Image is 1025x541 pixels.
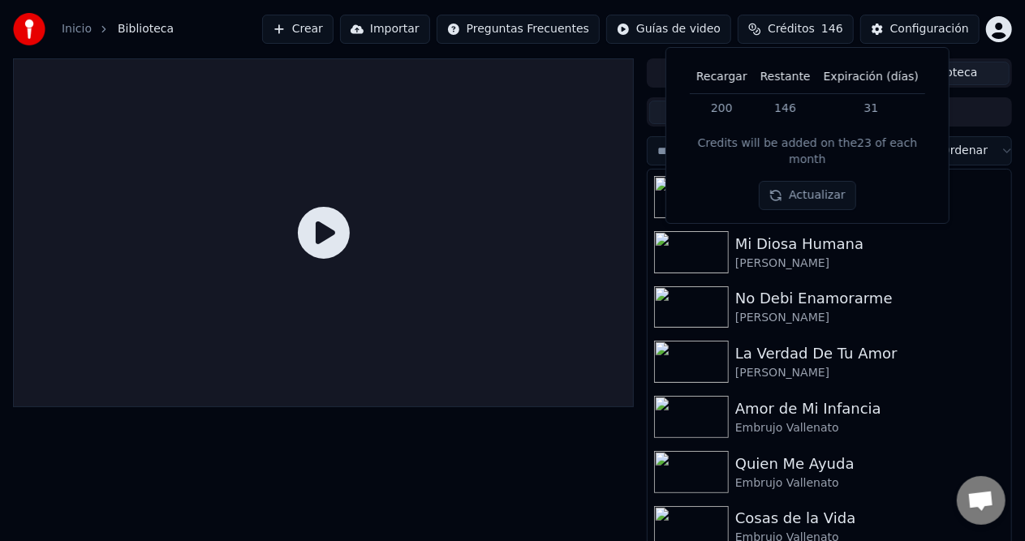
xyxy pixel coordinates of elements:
[62,21,174,37] nav: breadcrumb
[957,476,1006,525] div: Chat abierto
[821,21,843,37] span: 146
[735,507,1005,530] div: Cosas de la Vida
[690,61,754,93] th: Recargar
[860,15,980,44] button: Configuración
[817,93,925,122] td: 31
[649,101,829,124] button: Canciones
[768,21,815,37] span: Créditos
[735,453,1005,475] div: Quien Me Ayuda
[738,15,854,44] button: Créditos146
[679,135,936,168] div: Credits will be added on the 23 of each month
[735,342,1005,365] div: La Verdad De Tu Amor
[735,233,1005,255] div: Mi Diosa Humana
[62,21,92,37] a: Inicio
[690,93,754,122] td: 200
[735,287,1005,310] div: No Debi Enamorarme
[437,15,600,44] button: Preguntas Frecuentes
[262,15,334,44] button: Crear
[735,255,1005,272] div: [PERSON_NAME]
[735,365,1005,381] div: [PERSON_NAME]
[754,61,817,93] th: Restante
[754,93,817,122] td: 146
[889,62,1010,85] button: Biblioteca
[941,143,988,159] span: Ordenar
[735,475,1005,492] div: Embrujo Vallenato
[817,61,925,93] th: Expiración (días)
[340,15,430,44] button: Importar
[735,420,1005,436] div: Embrujo Vallenato
[606,15,731,44] button: Guías de video
[890,21,969,37] div: Configuración
[649,62,769,85] button: Cola
[735,310,1005,326] div: [PERSON_NAME]
[13,13,45,45] img: youka
[735,397,1005,420] div: Amor de Mi Infancia
[118,21,174,37] span: Biblioteca
[759,181,855,210] button: Actualizar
